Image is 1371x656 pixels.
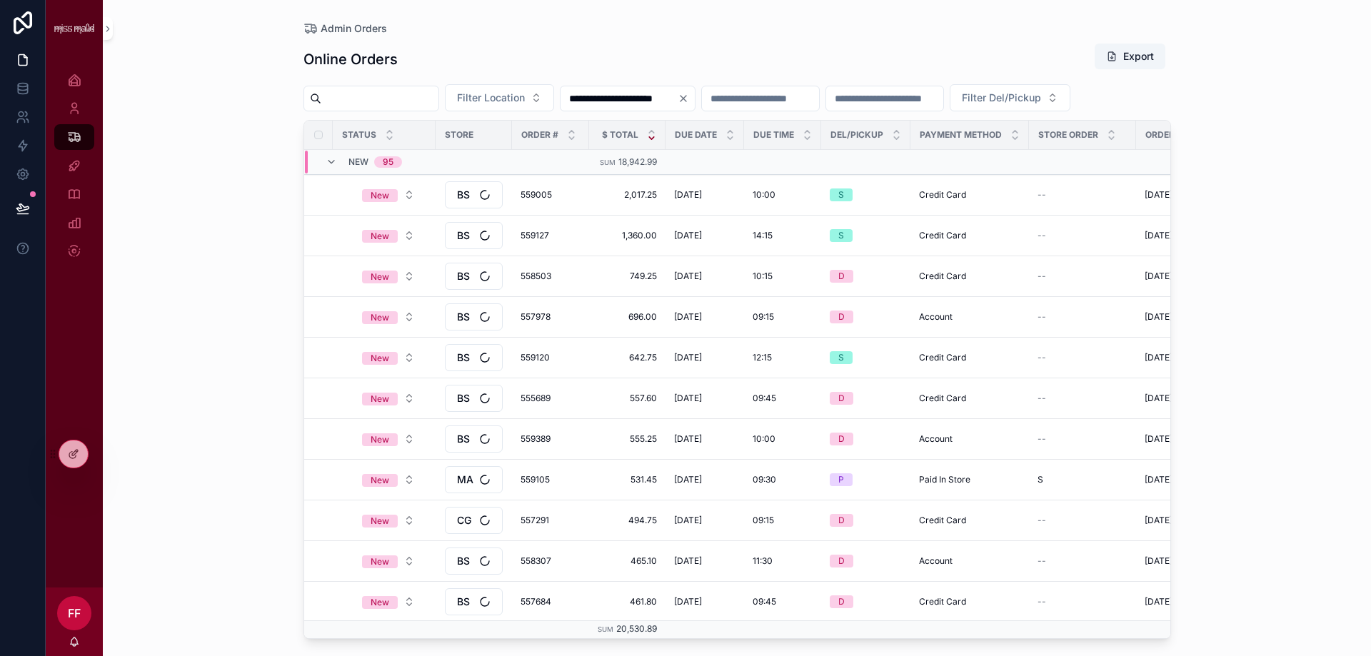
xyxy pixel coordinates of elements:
[602,129,638,141] span: $ Total
[1145,474,1235,485] a: [DATE] 3:21 pm
[753,474,776,485] span: 09:30
[521,393,581,404] span: 555689
[521,311,581,323] span: 557978
[371,352,389,365] div: New
[303,49,398,69] h1: Online Orders
[1145,230,1207,241] span: [DATE] 4:36 pm
[1038,189,1046,201] span: --
[919,189,1020,201] a: Credit Card
[445,507,503,534] button: Select Button
[753,393,813,404] a: 09:45
[919,515,966,526] span: Credit Card
[830,433,902,445] a: D
[598,271,657,282] span: 749.25
[838,351,844,364] div: S
[753,129,794,141] span: Due Time
[371,230,389,243] div: New
[457,595,470,609] span: BS
[383,156,393,168] div: 95
[675,129,717,141] span: Due Date
[1145,596,1235,607] a: [DATE] 12:39 pm
[371,596,389,609] div: New
[350,466,427,493] a: Select Button
[1038,515,1046,526] span: --
[674,352,702,363] span: [DATE]
[350,181,427,208] a: Select Button
[351,182,426,208] button: Select Button
[838,188,844,201] div: S
[598,555,657,567] a: 465.10
[753,311,774,323] span: 09:15
[350,222,427,249] a: Select Button
[1145,393,1235,404] a: [DATE] 8:35 am
[838,514,845,527] div: D
[600,158,616,166] small: Sum
[674,555,702,567] span: [DATE]
[919,555,953,567] span: Account
[919,311,1020,323] a: Account
[1038,474,1043,485] span: S
[1038,352,1128,363] a: --
[1038,393,1128,404] a: --
[674,515,735,526] a: [DATE]
[919,189,966,201] span: Credit Card
[445,385,503,412] button: Select Button
[598,474,657,485] span: 531.45
[838,555,845,567] div: D
[838,270,845,283] div: D
[350,344,427,371] a: Select Button
[351,385,426,411] button: Select Button
[598,189,657,201] a: 2,017.25
[674,555,735,567] a: [DATE]
[457,269,470,283] span: BS
[753,271,813,282] a: 10:15
[342,129,376,141] span: Status
[753,352,772,363] span: 12:15
[598,625,613,633] small: Sum
[350,425,427,453] a: Select Button
[350,588,427,615] a: Select Button
[444,262,503,291] a: Select Button
[830,311,902,323] a: D
[521,515,581,526] span: 557291
[521,271,581,282] span: 558503
[838,311,845,323] div: D
[1038,311,1128,323] a: --
[598,596,657,607] span: 461.80
[950,84,1070,111] button: Select Button
[457,432,470,446] span: BS
[919,230,1020,241] a: Credit Card
[1038,230,1128,241] a: --
[1145,393,1207,404] span: [DATE] 8:35 am
[444,181,503,209] a: Select Button
[919,596,966,607] span: Credit Card
[674,230,735,241] a: [DATE]
[919,474,1020,485] a: Paid In Store
[674,393,735,404] a: [DATE]
[350,263,427,290] a: Select Button
[445,588,503,615] button: Select Button
[457,228,470,243] span: BS
[371,433,389,446] div: New
[830,351,902,364] a: S
[838,229,844,242] div: S
[1145,189,1235,201] a: [DATE] 11:01 am
[348,156,368,168] span: New
[598,311,657,323] span: 696.00
[350,547,427,575] a: Select Button
[753,515,813,526] a: 09:15
[351,548,426,574] button: Select Button
[674,433,702,445] span: [DATE]
[598,393,657,404] a: 557.60
[521,555,581,567] a: 558307
[674,311,735,323] a: [DATE]
[674,474,735,485] a: [DATE]
[598,230,657,241] span: 1,360.00
[521,230,581,241] a: 559127
[674,596,702,607] span: [DATE]
[1038,474,1128,485] a: S
[919,433,1020,445] a: Account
